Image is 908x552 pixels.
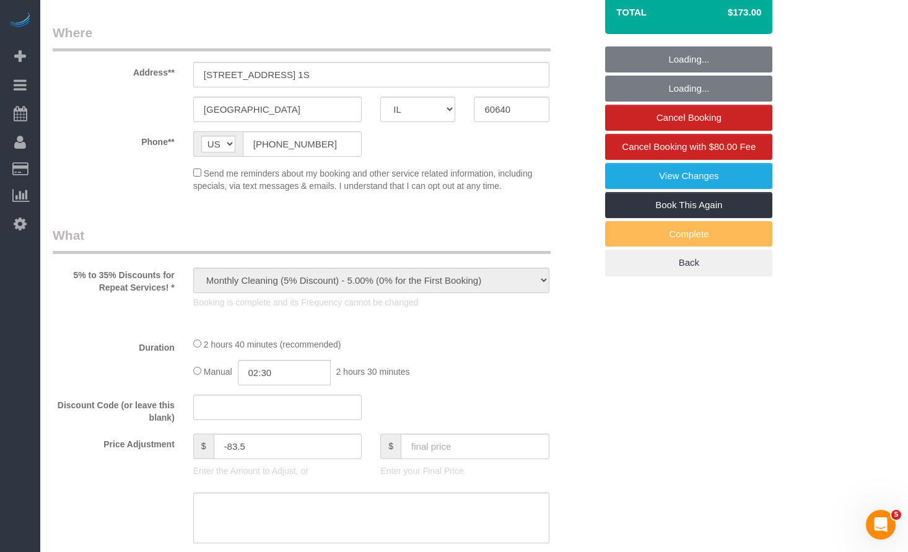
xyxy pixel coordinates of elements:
[605,105,772,131] a: Cancel Booking
[193,296,549,309] p: Booking is complete and its Frequency cannot be changed
[691,7,761,18] h4: $173.00
[866,510,896,540] iframe: Intercom live chat
[43,337,184,354] label: Duration
[401,434,549,459] input: final price
[193,169,533,191] span: Send me reminders about my booking and other service related information, including specials, via...
[7,12,32,30] img: Automaid Logo
[616,7,647,17] strong: Total
[53,24,551,51] legend: Where
[605,250,772,276] a: Back
[53,226,551,254] legend: What
[380,434,401,459] span: $
[204,340,341,349] span: 2 hours 40 minutes (recommended)
[622,141,756,152] span: Cancel Booking with $80.00 Fee
[336,367,409,377] span: 2 hours 30 minutes
[43,265,184,294] label: 5% to 35% Discounts for Repeat Services! *
[43,434,184,450] label: Price Adjustment
[891,510,901,520] span: 5
[474,97,549,122] input: Zip Code**
[204,367,232,377] span: Manual
[605,163,772,189] a: View Changes
[193,465,362,477] p: Enter the Amount to Adjust, or
[380,465,549,477] p: Enter your Final Price
[605,134,772,160] a: Cancel Booking with $80.00 Fee
[43,395,184,424] label: Discount Code (or leave this blank)
[193,434,214,459] span: $
[605,192,772,218] a: Book This Again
